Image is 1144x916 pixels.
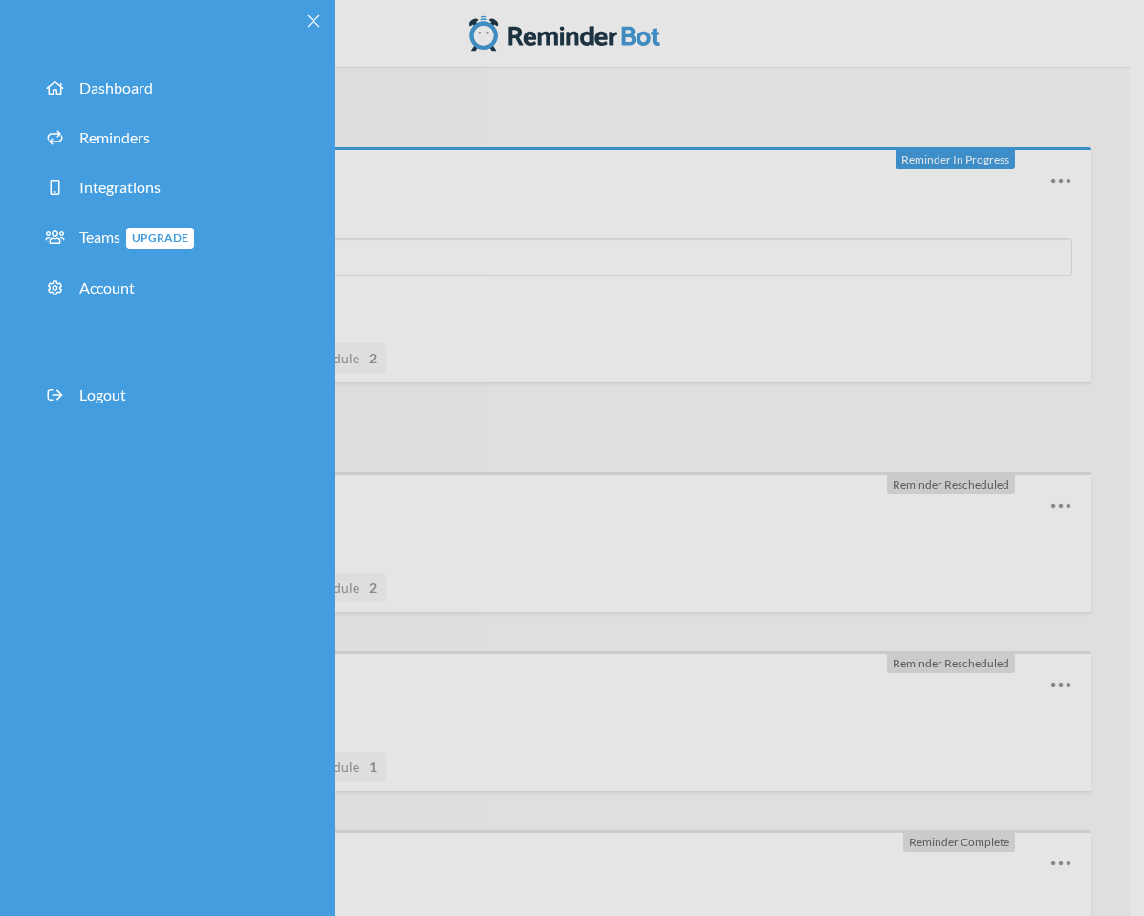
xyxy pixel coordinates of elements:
[29,166,306,208] a: Integrations
[29,267,306,309] a: Account
[29,67,306,109] a: Dashboard
[29,374,306,416] a: Logout
[29,117,306,159] a: Reminders
[79,78,153,97] span: Dashboard
[126,228,194,249] span: Upgrade
[79,278,135,296] span: Account
[79,178,161,196] span: Integrations
[79,385,126,403] span: Logout
[79,128,150,146] span: Reminders
[302,10,325,33] button: Close
[29,216,306,259] a: TeamsUpgrade
[79,228,194,246] span: Teams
